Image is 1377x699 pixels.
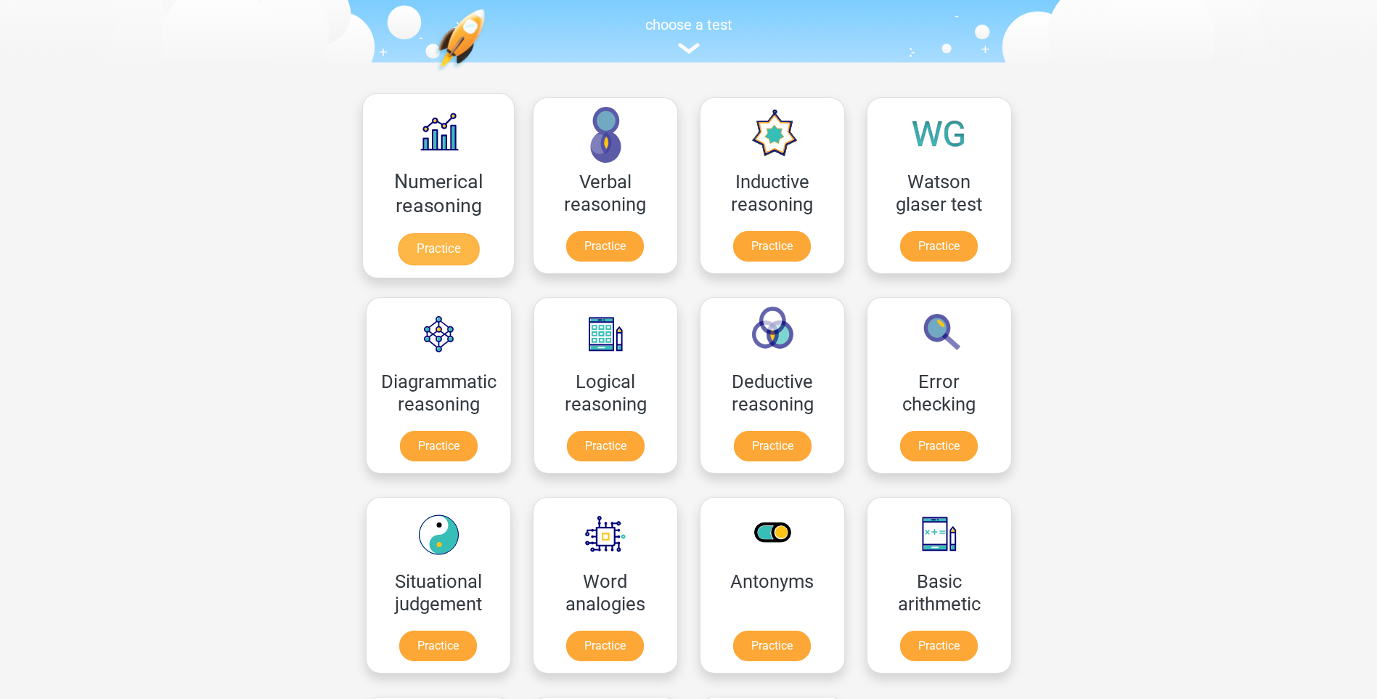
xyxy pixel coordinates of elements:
a: Practice [567,431,645,461]
a: Practice [734,431,812,461]
a: Practice [566,231,644,262]
img: practice [435,9,542,140]
a: Practice [733,631,811,661]
a: Practice [900,231,978,262]
a: Practice [900,631,978,661]
a: Practice [566,631,644,661]
a: Practice [397,233,478,265]
h5: choose a test [355,16,1023,33]
a: Practice [900,431,978,461]
a: choose a test [355,16,1023,54]
a: Practice [733,231,811,262]
img: assessment [678,43,700,54]
a: Practice [399,631,477,661]
a: Practice [400,431,478,461]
